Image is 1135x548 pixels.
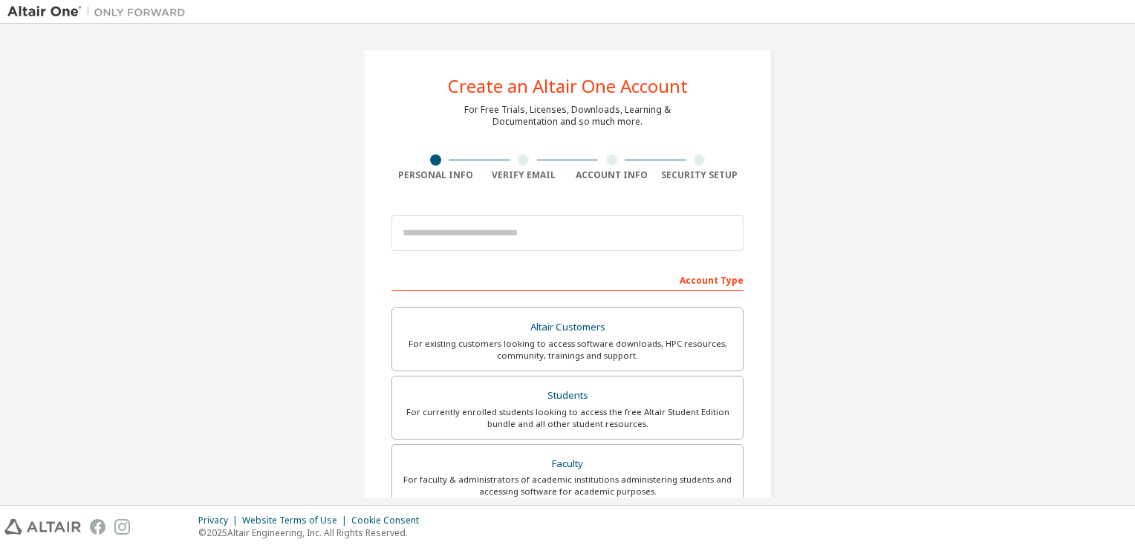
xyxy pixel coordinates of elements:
[567,169,656,181] div: Account Info
[198,526,428,539] p: © 2025 Altair Engineering, Inc. All Rights Reserved.
[401,317,734,338] div: Altair Customers
[401,454,734,474] div: Faculty
[401,338,734,362] div: For existing customers looking to access software downloads, HPC resources, community, trainings ...
[656,169,744,181] div: Security Setup
[391,169,480,181] div: Personal Info
[90,519,105,535] img: facebook.svg
[401,406,734,430] div: For currently enrolled students looking to access the free Altair Student Edition bundle and all ...
[198,515,242,526] div: Privacy
[448,77,688,95] div: Create an Altair One Account
[401,474,734,498] div: For faculty & administrators of academic institutions administering students and accessing softwa...
[351,515,428,526] div: Cookie Consent
[480,169,568,181] div: Verify Email
[4,519,81,535] img: altair_logo.svg
[391,267,744,291] div: Account Type
[401,385,734,406] div: Students
[114,519,130,535] img: instagram.svg
[7,4,193,19] img: Altair One
[464,104,671,128] div: For Free Trials, Licenses, Downloads, Learning & Documentation and so much more.
[242,515,351,526] div: Website Terms of Use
